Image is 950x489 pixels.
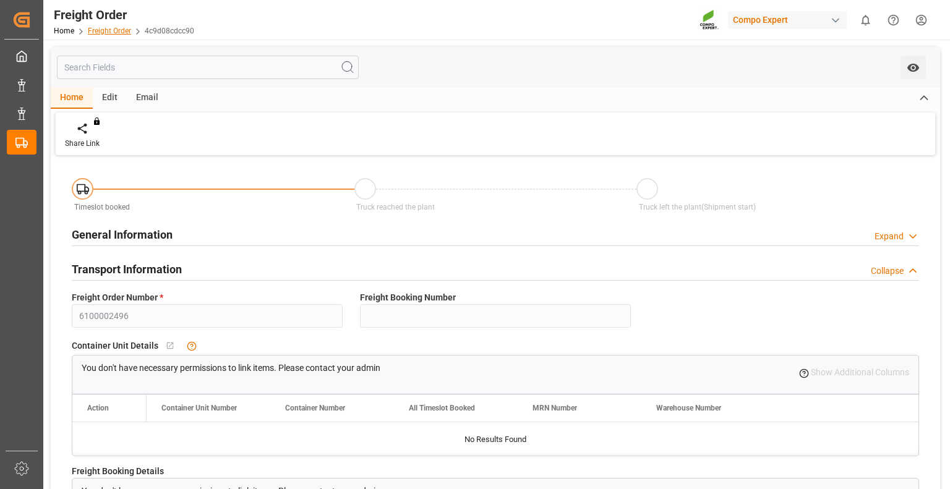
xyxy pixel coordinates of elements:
span: Warehouse Number [656,404,721,412]
span: All Timeslot Booked [409,404,475,412]
input: Search Fields [57,56,359,79]
span: Timeslot booked [74,203,130,211]
button: open menu [901,56,926,79]
button: show 0 new notifications [852,6,879,34]
span: MRN Number [533,404,577,412]
a: Home [54,27,74,35]
p: You don't have necessary permissions to link items. Please contact your admin [82,362,380,375]
div: Freight Order [54,6,194,24]
h2: General Information [72,226,173,243]
div: Action [87,404,109,412]
div: Compo Expert [728,11,847,29]
span: Container Unit Number [161,404,237,412]
button: Help Center [879,6,907,34]
img: Screenshot%202023-09-29%20at%2010.02.21.png_1712312052.png [700,9,719,31]
span: Container Unit Details [72,339,158,352]
span: Freight Order Number [72,291,163,304]
span: Truck reached the plant [356,203,435,211]
div: Expand [875,230,904,243]
span: Truck left the plant(Shipment start) [639,203,756,211]
div: Edit [93,88,127,109]
div: Email [127,88,168,109]
span: Freight Booking Number [360,291,456,304]
span: Freight Booking Details [72,465,164,478]
span: Container Number [285,404,345,412]
button: Compo Expert [728,8,852,32]
a: Freight Order [88,27,131,35]
div: Home [51,88,93,109]
h2: Transport Information [72,261,182,278]
div: Collapse [871,265,904,278]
